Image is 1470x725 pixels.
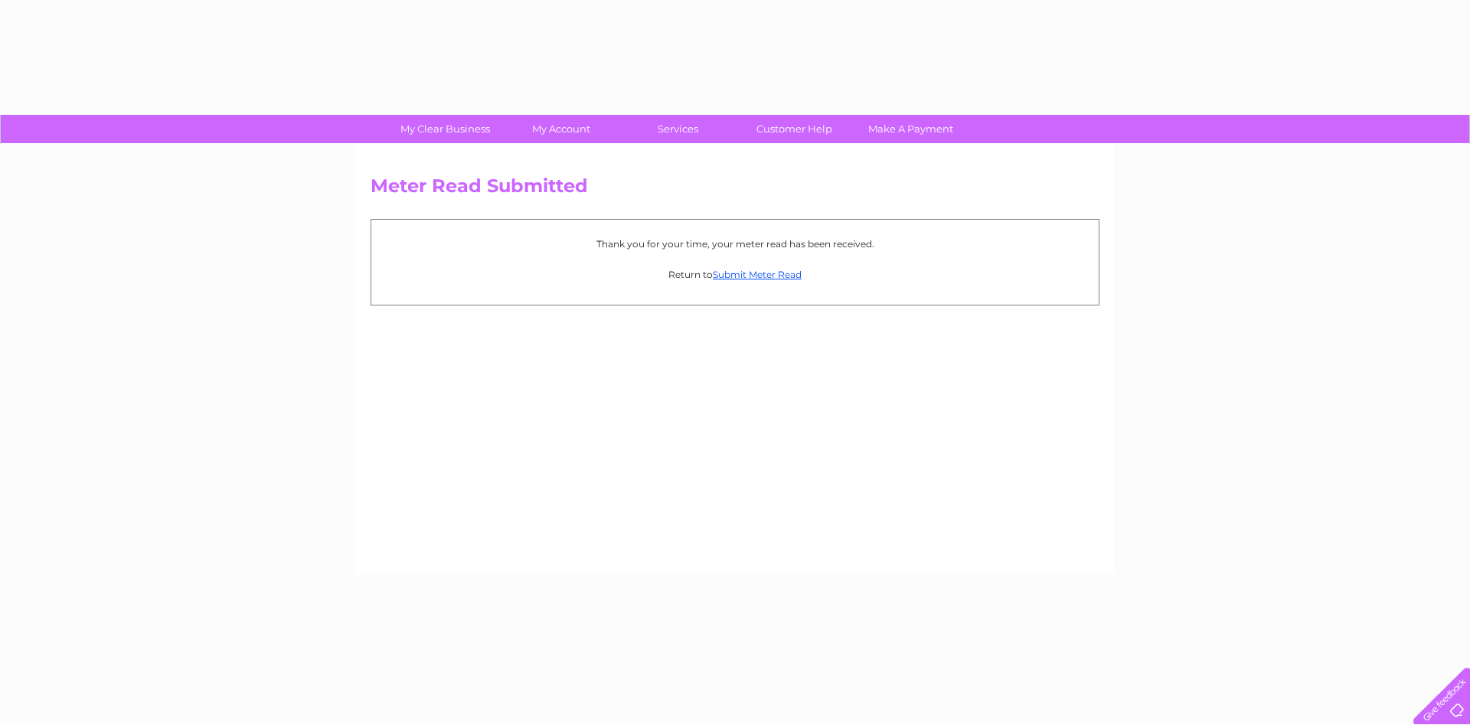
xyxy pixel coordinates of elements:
[379,237,1091,251] p: Thank you for your time, your meter read has been received.
[498,115,625,143] a: My Account
[731,115,857,143] a: Customer Help
[615,115,741,143] a: Services
[713,269,802,280] a: Submit Meter Read
[382,115,508,143] a: My Clear Business
[379,267,1091,282] p: Return to
[371,175,1099,204] h2: Meter Read Submitted
[848,115,974,143] a: Make A Payment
